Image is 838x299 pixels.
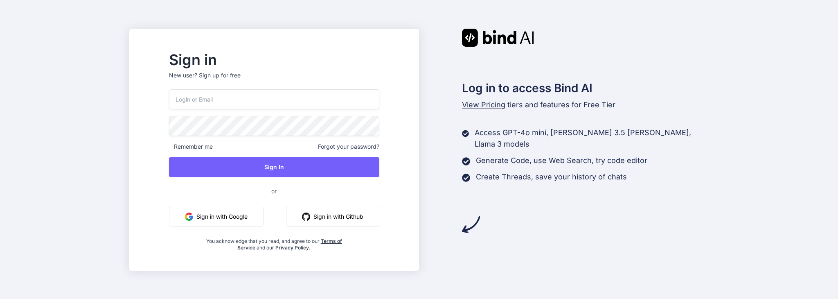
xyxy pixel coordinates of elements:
[169,53,379,66] h2: Sign in
[169,143,213,151] span: Remember me
[169,207,264,227] button: Sign in with Google
[239,181,309,201] span: or
[462,79,709,97] h2: Log in to access Bind AI
[475,127,709,150] p: Access GPT-4o mini, [PERSON_NAME] 3.5 [PERSON_NAME], Llama 3 models
[237,238,342,251] a: Terms of Service
[302,213,310,221] img: github
[185,213,193,221] img: google
[199,71,241,79] div: Sign up for free
[462,100,505,109] span: View Pricing
[318,143,379,151] span: Forgot your password?
[462,215,480,233] img: arrow
[462,99,709,111] p: tiers and features for Free Tier
[275,245,311,251] a: Privacy Policy.
[169,89,379,109] input: Login or Email
[476,171,627,183] p: Create Threads, save your history of chats
[286,207,379,227] button: Sign in with Github
[476,155,647,166] p: Generate Code, use Web Search, try code editor
[204,233,344,251] div: You acknowledge that you read, and agree to our and our
[169,157,379,177] button: Sign In
[169,71,379,89] p: New user?
[462,29,534,47] img: Bind AI logo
